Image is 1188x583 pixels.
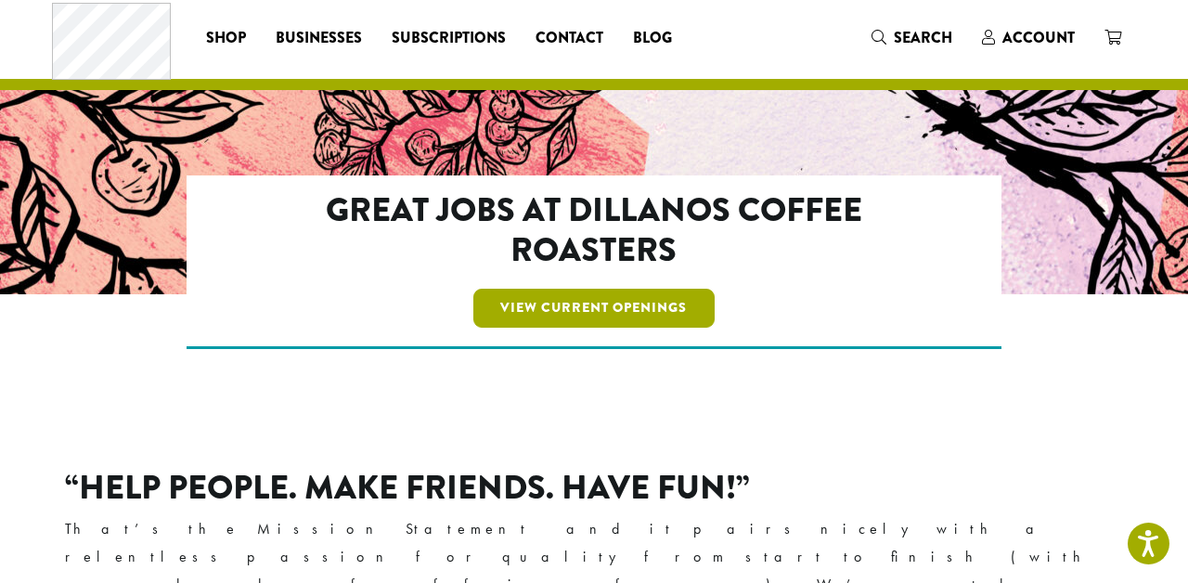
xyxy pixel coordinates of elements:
span: Subscriptions [392,27,506,50]
h2: Great Jobs at Dillanos Coffee Roasters [267,190,922,270]
span: Shop [206,27,246,50]
a: View Current Openings [473,289,716,328]
h2: “Help People. Make Friends. Have Fun!” [65,468,1123,508]
span: Blog [633,27,672,50]
span: Account [1002,27,1075,48]
span: Search [894,27,952,48]
a: Shop [191,23,261,53]
a: Search [857,22,967,53]
span: Contact [536,27,603,50]
span: Businesses [276,27,362,50]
